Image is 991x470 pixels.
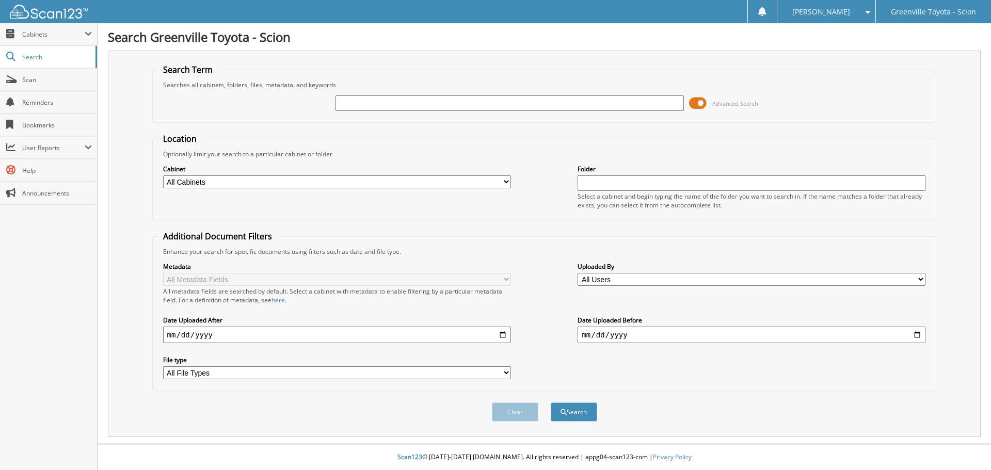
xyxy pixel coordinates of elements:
input: start [163,327,511,343]
legend: Additional Document Filters [158,231,277,242]
span: Greenville Toyota - Scion [891,9,976,15]
legend: Location [158,133,202,144]
span: Scan [22,75,92,84]
label: Folder [578,165,925,173]
span: Advanced Search [712,100,758,107]
span: User Reports [22,143,85,152]
span: Scan123 [397,452,422,461]
label: Metadata [163,262,511,271]
h1: Search Greenville Toyota - Scion [108,28,981,45]
label: File type [163,355,511,364]
input: end [578,327,925,343]
span: Announcements [22,189,92,198]
span: Bookmarks [22,121,92,129]
label: Date Uploaded After [163,316,511,325]
div: Searches all cabinets, folders, files, metadata, and keywords [158,80,931,89]
div: Select a cabinet and begin typing the name of the folder you want to search in. If the name match... [578,192,925,209]
a: Privacy Policy [653,452,692,461]
button: Clear [492,402,538,422]
div: Optionally limit your search to a particular cabinet or folder [158,150,931,158]
img: scan123-logo-white.svg [10,5,88,19]
span: Search [22,53,90,61]
a: here [271,296,285,304]
div: © [DATE]-[DATE] [DOMAIN_NAME]. All rights reserved | appg04-scan123-com | [98,445,991,470]
label: Cabinet [163,165,511,173]
span: [PERSON_NAME] [792,9,850,15]
div: Enhance your search for specific documents using filters such as date and file type. [158,247,931,256]
span: Reminders [22,98,92,107]
label: Uploaded By [578,262,925,271]
span: Help [22,166,92,175]
div: All metadata fields are searched by default. Select a cabinet with metadata to enable filtering b... [163,287,511,304]
span: Cabinets [22,30,85,39]
label: Date Uploaded Before [578,316,925,325]
button: Search [551,402,597,422]
legend: Search Term [158,64,218,75]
